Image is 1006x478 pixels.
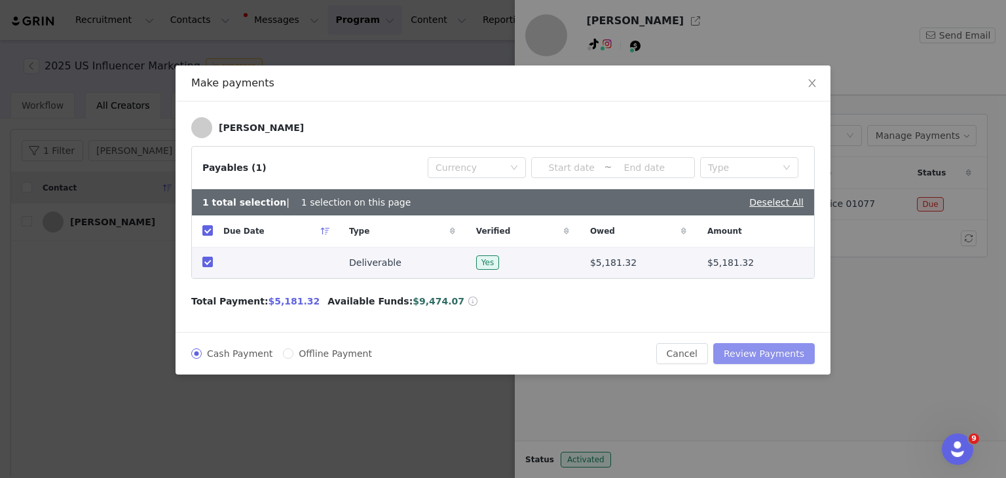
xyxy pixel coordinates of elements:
[590,256,637,270] span: $5,181.32
[191,117,304,138] a: [PERSON_NAME]
[191,76,815,90] div: Make payments
[202,161,267,175] div: Payables (1)
[413,296,464,306] span: $9,474.07
[708,161,776,174] div: Type
[794,65,830,102] button: Close
[942,433,973,465] iframe: Intercom live chat
[436,161,504,174] div: Currency
[510,164,518,173] i: icon: down
[269,296,320,306] span: $5,181.32
[219,122,304,133] div: [PERSON_NAME]
[476,225,510,237] span: Verified
[807,78,817,88] i: icon: close
[969,433,979,444] span: 9
[223,225,265,237] span: Due Date
[327,295,413,308] span: Available Funds:
[539,160,604,175] input: Start date
[707,225,742,237] span: Amount
[476,255,499,270] span: Yes
[656,343,708,364] button: Cancel
[713,343,815,364] button: Review Payments
[293,348,377,359] span: Offline Payment
[202,196,411,210] div: | 1 selection on this page
[783,164,791,173] i: icon: down
[191,146,815,279] article: Payables
[349,225,369,237] span: Type
[191,295,269,308] span: Total Payment:
[202,348,278,359] span: Cash Payment
[749,197,804,208] a: Deselect All
[590,225,615,237] span: Owed
[612,160,677,175] input: End date
[349,256,401,270] span: Deliverable
[202,197,286,208] b: 1 total selection
[707,256,754,270] span: $5,181.32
